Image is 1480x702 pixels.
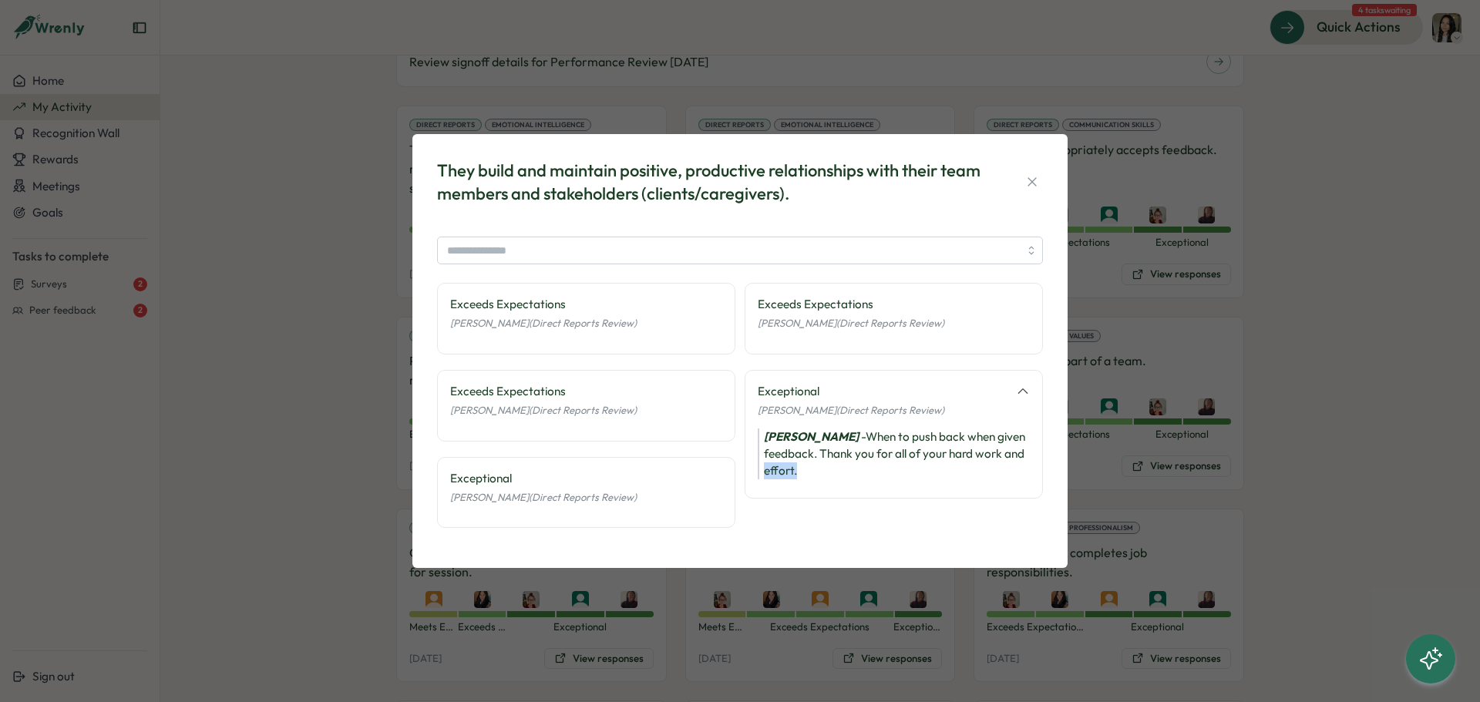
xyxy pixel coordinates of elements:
[450,491,637,503] span: [PERSON_NAME] (Direct Reports Review)
[450,383,722,400] div: Exceeds Expectations
[764,429,859,444] i: [PERSON_NAME]
[758,383,1007,400] div: Exceptional
[758,296,1030,313] div: Exceeds Expectations
[758,428,1030,479] div: - When to push back when given feedback. Thank you for all of your hard work and effort.
[758,317,944,329] span: [PERSON_NAME] (Direct Reports Review)
[450,470,722,487] div: Exceptional
[758,404,944,416] span: [PERSON_NAME] (Direct Reports Review)
[437,159,984,207] div: They build and maintain positive, productive relationships with their team members and stakeholde...
[450,296,722,313] div: Exceeds Expectations
[450,317,637,329] span: [PERSON_NAME] (Direct Reports Review)
[450,404,637,416] span: [PERSON_NAME] (Direct Reports Review)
